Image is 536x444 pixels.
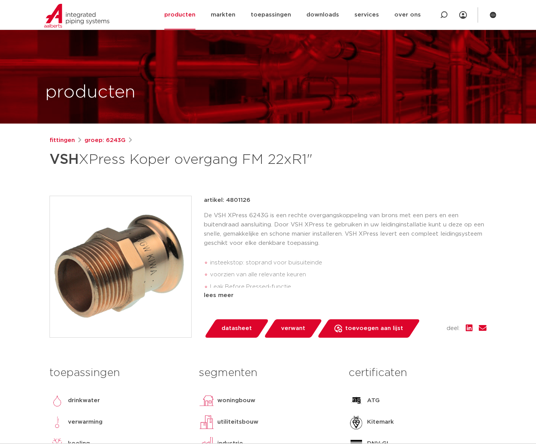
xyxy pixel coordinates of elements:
strong: VSH [50,153,79,167]
li: voorzien van alle relevante keuren [210,269,486,281]
p: Kitemark [367,418,394,427]
a: fittingen [50,136,75,145]
p: ATG [367,396,380,405]
li: insteekstop: stoprand voor buisuiteinde [210,257,486,269]
p: De VSH XPress 6243G is een rechte overgangskoppeling van brons met een pers en een buitendraad aa... [204,211,486,248]
p: artikel: 4801126 [204,196,250,205]
li: Leak Before Pressed-functie [210,281,486,293]
img: drinkwater [50,393,65,408]
a: groep: 6243G [84,136,126,145]
div: lees meer [204,291,486,300]
span: verwant [281,322,305,335]
p: utiliteitsbouw [217,418,258,427]
h1: producten [45,80,136,105]
h3: toepassingen [50,365,187,381]
a: verwant [263,319,323,338]
img: utiliteitsbouw [199,414,214,430]
span: toevoegen aan lijst [345,322,403,335]
a: datasheet [204,319,269,338]
span: deel: [447,324,460,333]
span: datasheet [222,322,252,335]
img: Product Image for VSH XPress Koper overgang FM 22xR1" [50,196,191,337]
h3: segmenten [199,365,337,381]
img: Kitemark [349,414,364,430]
img: verwarming [50,414,65,430]
img: woningbouw [199,393,214,408]
h1: XPress Koper overgang FM 22xR1" [50,148,338,171]
h3: certificaten [349,365,486,381]
p: verwarming [68,418,103,427]
p: drinkwater [68,396,100,405]
p: woningbouw [217,396,255,405]
img: ATG [349,393,364,408]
